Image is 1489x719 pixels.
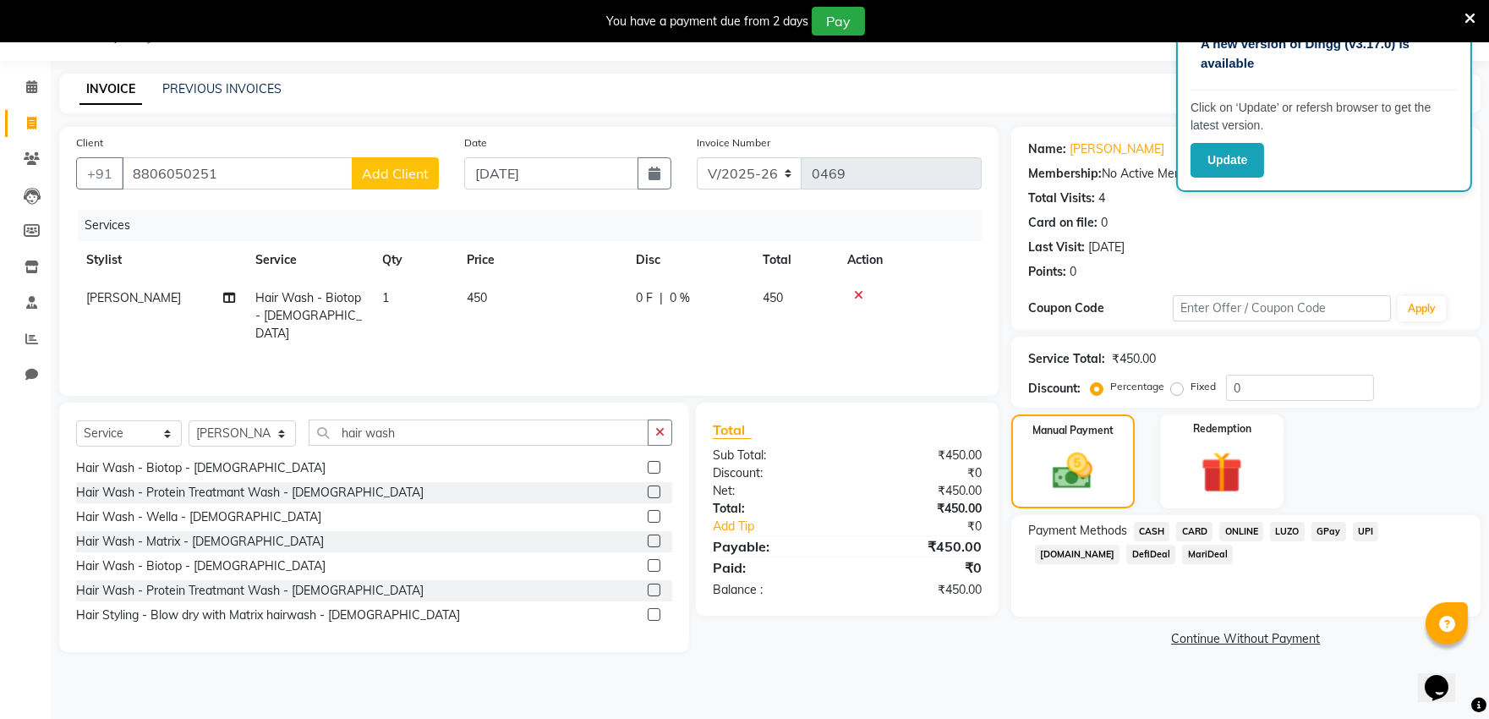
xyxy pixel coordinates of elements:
a: [PERSON_NAME] [1070,140,1164,158]
div: ₹450.00 [1112,350,1156,368]
span: | [660,289,663,307]
p: A new version of Dingg (v3.17.0) is available [1201,35,1448,73]
th: Action [837,241,982,279]
div: Balance : [700,581,847,599]
div: Sub Total: [700,447,847,464]
div: Services [78,210,994,241]
span: Add Client [362,165,429,182]
div: Coupon Code [1028,299,1174,317]
div: Hair Wash - Biotop - [DEMOGRAPHIC_DATA] [76,459,326,477]
div: Discount: [700,464,847,482]
button: Update [1191,143,1264,178]
span: 1 [382,290,389,305]
div: Last Visit: [1028,239,1085,256]
div: Card on file: [1028,214,1098,232]
div: ₹0 [847,464,994,482]
label: Fixed [1191,379,1216,394]
span: ONLINE [1219,522,1263,541]
input: Search by Name/Mobile/Email/Code [122,157,353,189]
span: MariDeal [1182,545,1233,564]
div: Hair Wash - Wella - [DEMOGRAPHIC_DATA] [76,508,321,526]
div: No Active Membership [1028,165,1464,183]
th: Qty [372,241,457,279]
div: 0 [1070,263,1076,281]
span: Hair Wash - Biotop - [DEMOGRAPHIC_DATA] [255,290,362,341]
span: [DOMAIN_NAME] [1035,545,1120,564]
a: Add Tip [700,518,872,535]
button: Add Client [352,157,439,189]
div: Hair Wash - Matrix - [DEMOGRAPHIC_DATA] [76,533,324,551]
div: Name: [1028,140,1066,158]
span: [PERSON_NAME] [86,290,181,305]
div: Net: [700,482,847,500]
button: Apply [1398,296,1446,321]
a: Continue Without Payment [1015,630,1477,648]
th: Disc [626,241,753,279]
div: 0 [1101,214,1108,232]
span: CASH [1134,522,1170,541]
div: 4 [1098,189,1105,207]
th: Stylist [76,241,245,279]
div: Points: [1028,263,1066,281]
div: Hair Wash - Biotop - [DEMOGRAPHIC_DATA] [76,557,326,575]
span: 0 F [636,289,653,307]
div: Hair Wash - Protein Treatmant Wash - [DEMOGRAPHIC_DATA] [76,484,424,502]
div: Service Total: [1028,350,1105,368]
label: Redemption [1193,421,1251,436]
input: Search or Scan [309,420,649,446]
span: UPI [1353,522,1379,541]
div: ₹0 [847,557,994,578]
div: Discount: [1028,380,1081,398]
div: Hair Wash - Protein Treatmant Wash - [DEMOGRAPHIC_DATA] [76,582,424,600]
th: Total [753,241,837,279]
div: ₹0 [872,518,994,535]
img: _gift.svg [1188,447,1256,498]
div: ₹450.00 [847,536,994,557]
a: INVOICE [79,74,142,105]
input: Enter Offer / Coupon Code [1173,295,1391,321]
span: LUZO [1270,522,1305,541]
div: You have a payment due from 2 days [606,13,808,30]
p: Click on ‘Update’ or refersh browser to get the latest version. [1191,99,1458,134]
div: Payable: [700,536,847,557]
div: ₹450.00 [847,482,994,500]
span: 450 [763,290,783,305]
div: ₹450.00 [847,500,994,518]
div: Membership: [1028,165,1102,183]
span: DefiDeal [1126,545,1175,564]
span: Payment Methods [1028,522,1127,540]
iframe: chat widget [1418,651,1472,702]
span: 0 % [670,289,690,307]
label: Date [464,135,487,151]
span: 450 [467,290,487,305]
th: Service [245,241,372,279]
div: Total: [700,500,847,518]
label: Manual Payment [1032,423,1114,438]
div: ₹450.00 [847,447,994,464]
span: Total [713,421,752,439]
div: ₹450.00 [847,581,994,599]
div: [DATE] [1088,239,1125,256]
span: CARD [1176,522,1213,541]
label: Invoice Number [697,135,770,151]
label: Client [76,135,103,151]
button: +91 [76,157,123,189]
div: Paid: [700,557,847,578]
div: Hair Styling - Blow dry with Matrix hairwash - [DEMOGRAPHIC_DATA] [76,606,460,624]
img: _cash.svg [1040,448,1105,494]
button: Pay [812,7,865,36]
label: Percentage [1110,379,1164,394]
div: Total Visits: [1028,189,1095,207]
th: Price [457,241,626,279]
span: GPay [1311,522,1346,541]
a: PREVIOUS INVOICES [162,81,282,96]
